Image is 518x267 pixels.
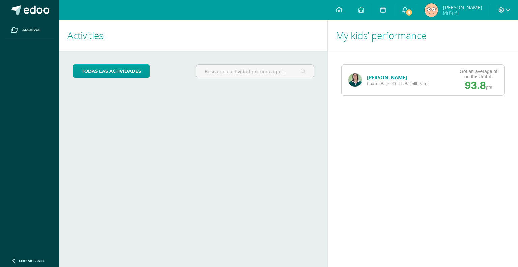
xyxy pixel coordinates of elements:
[22,27,40,33] span: Archivos
[405,9,412,16] span: 5
[67,20,319,51] h1: Activities
[460,69,497,79] div: Got an average of on this of:
[348,73,362,87] img: b4e6476dc6757d13bbbc33dff587a940.png
[5,20,54,40] a: Archivos
[478,74,487,79] strong: Unit
[367,81,427,86] span: Cuarto Bach. CC.LL. Bachillerato
[19,258,45,263] span: Cerrar panel
[425,3,438,17] img: d9c7b72a65e1800de1590e9465332ea1.png
[443,4,482,11] span: [PERSON_NAME]
[196,65,313,78] input: Busca una actividad próxima aquí...
[336,20,510,51] h1: My kids’ performance
[465,79,486,91] span: 93.8
[367,74,407,81] a: [PERSON_NAME]
[73,64,150,78] a: todas las Actividades
[443,10,482,16] span: Mi Perfil
[486,85,492,90] span: pts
